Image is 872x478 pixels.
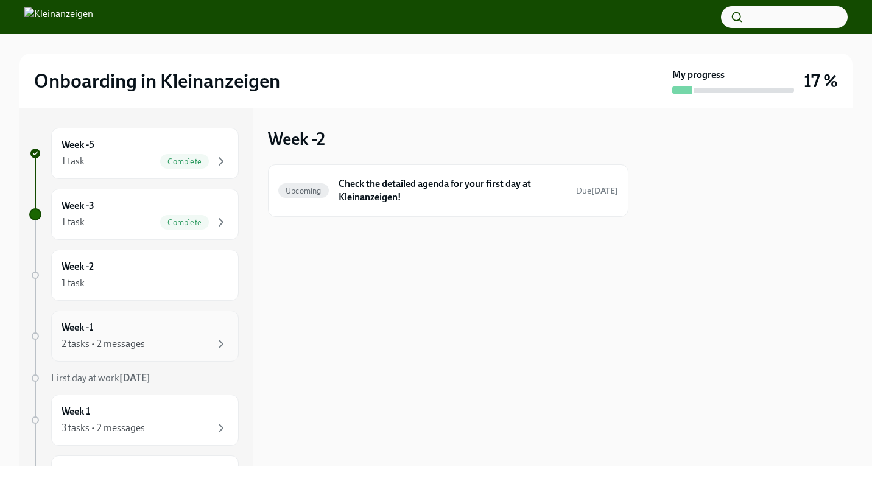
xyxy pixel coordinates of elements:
a: Week -51 taskComplete [29,128,239,179]
h6: Week -5 [62,138,94,152]
a: Week 13 tasks • 2 messages [29,395,239,446]
a: Week -31 taskComplete [29,189,239,240]
h6: Week -3 [62,199,94,213]
h6: Week 1 [62,405,90,418]
a: Week -21 task [29,250,239,301]
span: Due [576,186,618,196]
div: 3 tasks • 2 messages [62,421,145,435]
img: Kleinanzeigen [24,7,93,27]
div: 2 tasks • 2 messages [62,337,145,351]
a: Week -12 tasks • 2 messages [29,311,239,362]
h3: Week -2 [268,128,325,150]
h2: Onboarding in Kleinanzeigen [34,69,280,93]
h3: 17 % [804,70,838,92]
span: Complete [160,218,209,227]
span: Upcoming [278,186,329,195]
strong: My progress [672,68,725,82]
span: Complete [160,157,209,166]
h6: Week -2 [62,260,94,273]
h6: Week -1 [62,321,93,334]
strong: [DATE] [591,186,618,196]
span: First day at work [51,372,150,384]
span: October 30th, 2025 08:00 [576,185,618,197]
a: First day at work[DATE] [29,371,239,385]
div: 1 task [62,216,85,229]
div: 1 task [62,155,85,168]
a: UpcomingCheck the detailed agenda for your first day at Kleinanzeigen!Due[DATE] [278,175,618,206]
div: 1 task [62,276,85,290]
h6: Check the detailed agenda for your first day at Kleinanzeigen! [339,177,566,204]
strong: [DATE] [119,372,150,384]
